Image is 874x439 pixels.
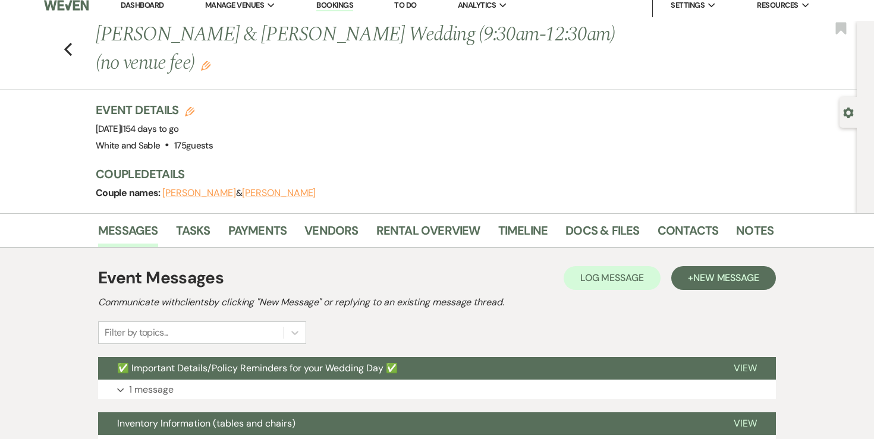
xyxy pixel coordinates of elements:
button: ✅ Important Details/Policy Reminders for your Wedding Day ✅ [98,357,715,380]
a: Payments [228,221,287,247]
span: Inventory Information (tables and chairs) [117,417,295,429]
span: 154 days to go [123,123,179,135]
button: 1 message [98,380,776,400]
a: Messages [98,221,158,247]
a: Vendors [304,221,358,247]
button: Inventory Information (tables and chairs) [98,412,715,435]
span: White and Sable [96,140,160,151]
h2: Communicate with clients by clicking "New Message" or replying to an existing message thread. [98,295,776,309]
a: Notes [736,221,774,247]
a: Tasks [176,221,210,247]
button: Open lead details [843,106,854,118]
span: | [121,123,178,135]
button: View [715,357,776,380]
span: 175 guests [174,140,213,151]
span: Log Message [580,271,644,284]
a: Rental Overview [376,221,480,247]
button: Log Message [564,266,661,290]
span: View [734,362,757,374]
span: New Message [693,271,759,284]
span: ✅ Important Details/Policy Reminders for your Wedding Day ✅ [117,362,398,374]
div: Filter by topics... [105,326,168,340]
button: View [715,412,776,435]
span: & [162,187,316,199]
button: [PERSON_NAME] [242,188,316,198]
span: [DATE] [96,123,179,135]
button: [PERSON_NAME] [162,188,236,198]
h3: Event Details [96,102,213,118]
h1: Event Messages [98,266,224,290]
h3: Couple Details [96,166,762,182]
a: Timeline [498,221,548,247]
a: Docs & Files [565,221,639,247]
span: Couple names: [96,187,162,199]
p: 1 message [129,382,174,397]
h1: [PERSON_NAME] & [PERSON_NAME] Wedding (9:30am-12:30am)(no venue fee) [96,21,628,77]
a: Contacts [658,221,719,247]
span: View [734,417,757,429]
button: +New Message [671,266,776,290]
button: Edit [201,60,210,71]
